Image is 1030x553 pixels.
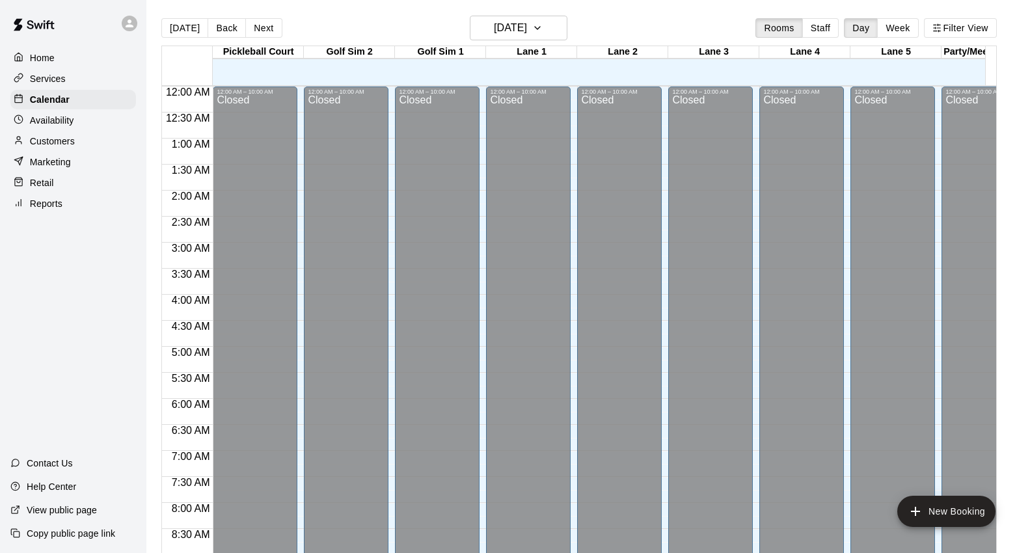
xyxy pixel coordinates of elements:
[399,88,476,95] div: 12:00 AM – 10:00 AM
[854,88,931,95] div: 12:00 AM – 10:00 AM
[308,88,385,95] div: 12:00 AM – 10:00 AM
[169,191,213,202] span: 2:00 AM
[169,217,213,228] span: 2:30 AM
[10,90,136,109] a: Calendar
[486,46,577,59] div: Lane 1
[30,51,55,64] p: Home
[924,18,997,38] button: Filter View
[10,69,136,88] a: Services
[245,18,282,38] button: Next
[763,88,840,95] div: 12:00 AM – 10:00 AM
[850,46,942,59] div: Lane 5
[30,72,66,85] p: Services
[577,46,668,59] div: Lane 2
[161,18,208,38] button: [DATE]
[490,88,567,95] div: 12:00 AM – 10:00 AM
[672,88,749,95] div: 12:00 AM – 10:00 AM
[169,295,213,306] span: 4:00 AM
[494,19,527,37] h6: [DATE]
[169,139,213,150] span: 1:00 AM
[10,48,136,68] a: Home
[213,46,304,59] div: Pickleball Court
[169,529,213,540] span: 8:30 AM
[169,425,213,436] span: 6:30 AM
[10,194,136,213] a: Reports
[169,477,213,488] span: 7:30 AM
[169,373,213,384] span: 5:30 AM
[169,503,213,514] span: 8:00 AM
[169,451,213,462] span: 7:00 AM
[208,18,246,38] button: Back
[897,496,996,527] button: add
[217,88,293,95] div: 12:00 AM – 10:00 AM
[169,347,213,358] span: 5:00 AM
[304,46,395,59] div: Golf Sim 2
[581,88,658,95] div: 12:00 AM – 10:00 AM
[163,87,213,98] span: 12:00 AM
[169,399,213,410] span: 6:00 AM
[30,197,62,210] p: Reports
[30,155,71,169] p: Marketing
[802,18,839,38] button: Staff
[169,269,213,280] span: 3:30 AM
[27,504,97,517] p: View public page
[30,135,75,148] p: Customers
[30,176,54,189] p: Retail
[668,46,759,59] div: Lane 3
[10,131,136,151] a: Customers
[395,46,486,59] div: Golf Sim 1
[10,111,136,130] a: Availability
[30,114,74,127] p: Availability
[945,88,1022,95] div: 12:00 AM – 10:00 AM
[169,243,213,254] span: 3:00 AM
[877,18,918,38] button: Week
[844,18,878,38] button: Day
[10,173,136,193] a: Retail
[27,527,115,540] p: Copy public page link
[163,113,213,124] span: 12:30 AM
[10,152,136,172] a: Marketing
[27,480,76,493] p: Help Center
[470,16,567,40] button: [DATE]
[30,93,70,106] p: Calendar
[169,165,213,176] span: 1:30 AM
[759,46,850,59] div: Lane 4
[755,18,802,38] button: Rooms
[169,321,213,332] span: 4:30 AM
[27,457,73,470] p: Contact Us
